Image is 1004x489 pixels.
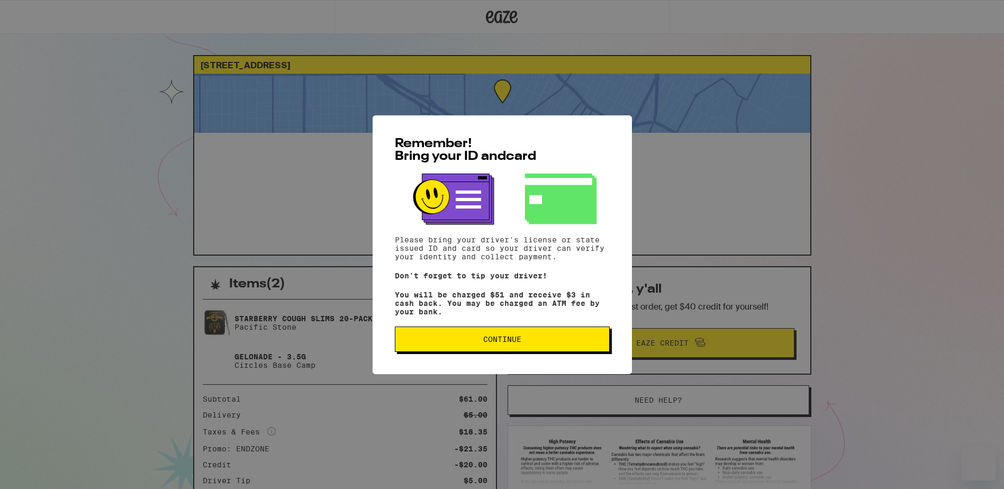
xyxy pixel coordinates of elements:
[395,271,610,280] p: Don't forget to tip your driver!
[395,236,610,261] p: Please bring your driver's license or state issued ID and card so your driver can verify your ide...
[962,447,996,481] iframe: Button to launch messaging window
[395,291,610,316] p: You will be charged $51 and receive $3 in cash back. You may be charged an ATM fee by your bank.
[483,336,521,343] span: Continue
[395,138,536,163] span: Remember! Bring your ID and card
[395,327,610,352] button: Continue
